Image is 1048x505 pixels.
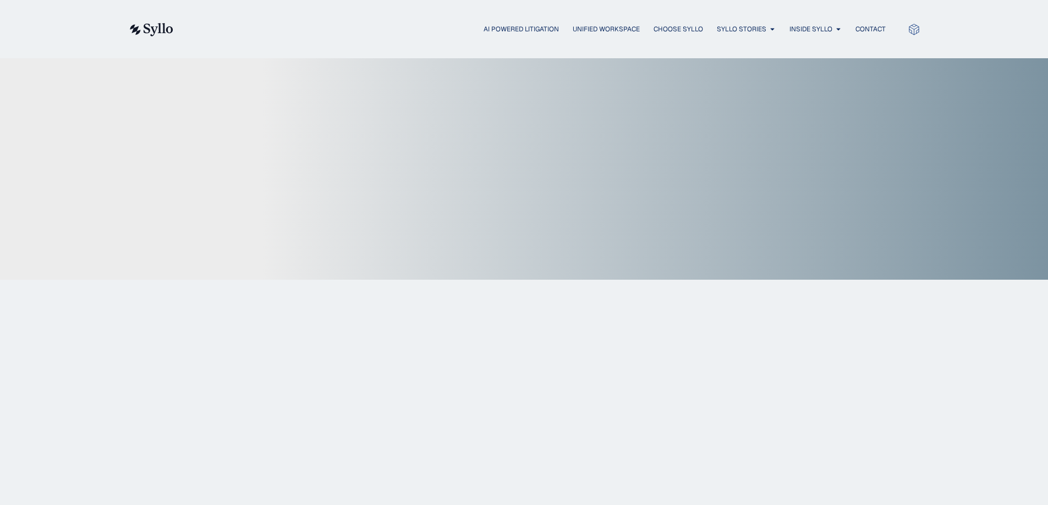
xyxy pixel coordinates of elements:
a: AI Powered Litigation [484,24,559,34]
a: Syllo Stories [717,24,766,34]
img: syllo [128,23,173,36]
a: Unified Workspace [573,24,640,34]
nav: Menu [195,24,886,35]
div: Menu Toggle [195,24,886,35]
a: Choose Syllo [654,24,703,34]
a: Contact [855,24,886,34]
a: Inside Syllo [789,24,832,34]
